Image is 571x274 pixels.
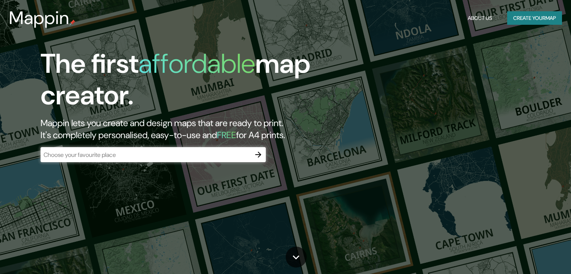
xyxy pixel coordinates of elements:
input: Choose your favourite place [41,151,251,159]
h1: The first map creator. [41,48,326,117]
h1: affordable [139,46,255,81]
button: Create yourmap [507,11,562,25]
h3: Mappin [9,8,69,29]
button: About Us [465,11,495,25]
h5: FREE [217,129,236,141]
h2: Mappin lets you create and design maps that are ready to print. It's completely personalised, eas... [41,117,326,141]
img: mappin-pin [69,20,75,26]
